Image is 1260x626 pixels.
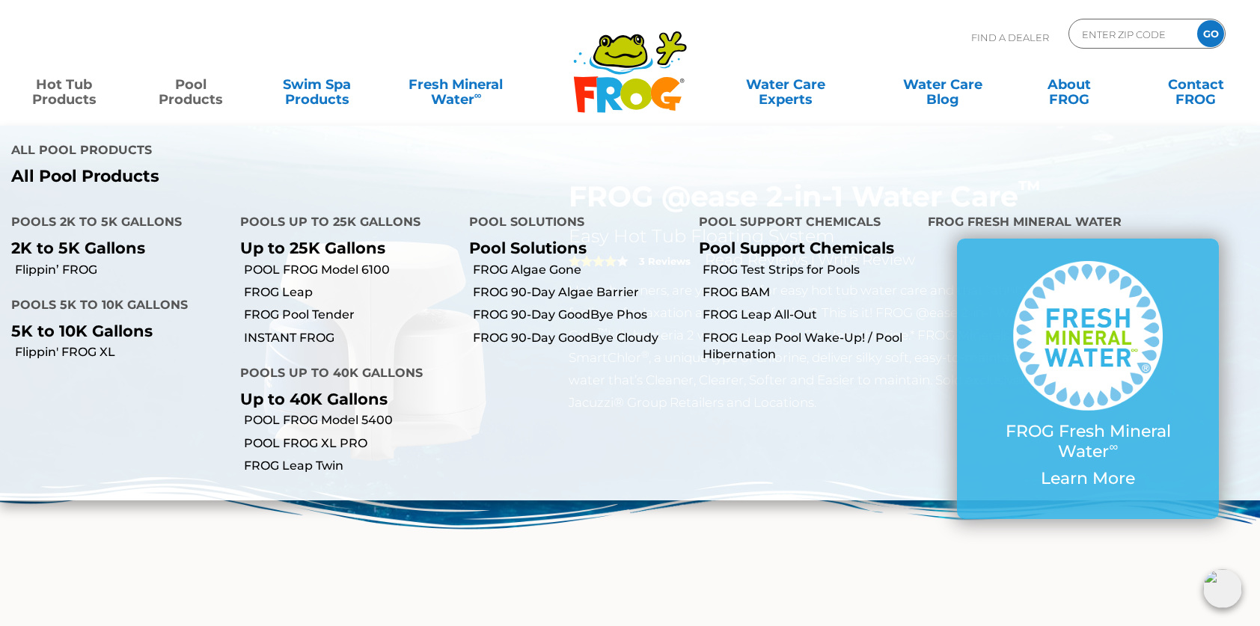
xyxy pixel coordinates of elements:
[987,469,1189,488] p: Learn More
[11,137,619,167] h4: All Pool Products
[240,209,447,239] h4: Pools up to 25K Gallons
[15,262,229,278] a: Flippin’ FROG
[703,262,917,278] a: FROG Test Strips for Pools
[244,284,458,301] a: FROG Leap
[11,292,218,322] h4: Pools 5K to 10K Gallons
[244,330,458,346] a: INSTANT FROG
[893,70,992,99] a: Water CareBlog
[244,307,458,323] a: FROG Pool Tender
[473,284,687,301] a: FROG 90-Day Algae Barrier
[928,209,1249,239] h4: FROG Fresh Mineral Water
[987,261,1189,496] a: FROG Fresh Mineral Water∞ Learn More
[469,209,676,239] h4: Pool Solutions
[1109,439,1118,454] sup: ∞
[244,458,458,474] a: FROG Leap Twin
[11,322,218,340] p: 5K to 10K Gallons
[11,209,218,239] h4: Pools 2K to 5K Gallons
[244,412,458,429] a: POOL FROG Model 5400
[987,422,1189,461] p: FROG Fresh Mineral Water
[268,70,367,99] a: Swim SpaProducts
[699,239,905,257] p: Pool Support Chemicals
[244,435,458,452] a: POOL FROG XL PRO
[473,262,687,278] a: FROG Algae Gone
[1197,20,1224,47] input: GO
[141,70,240,99] a: PoolProducts
[971,19,1049,56] p: Find A Dealer
[703,284,917,301] a: FROG BAM
[1080,23,1181,45] input: Zip Code Form
[15,70,114,99] a: Hot TubProducts
[703,307,917,323] a: FROG Leap All-Out
[394,70,517,99] a: Fresh MineralWater∞
[1203,569,1242,608] img: openIcon
[244,262,458,278] a: POOL FROG Model 6100
[240,360,447,390] h4: Pools up to 40K Gallons
[15,344,229,360] a: Flippin' FROG XL
[474,89,482,101] sup: ∞
[703,330,917,363] a: FROG Leap Pool Wake-Up! / Pool Hibernation
[699,209,905,239] h4: Pool Support Chemicals
[1146,70,1245,99] a: ContactFROG
[473,330,687,346] a: FROG 90-Day GoodBye Cloudy
[473,307,687,323] a: FROG 90-Day GoodBye Phos
[240,390,447,408] p: Up to 40K Gallons
[11,239,218,257] p: 2K to 5K Gallons
[706,70,866,99] a: Water CareExperts
[469,239,587,257] a: Pool Solutions
[240,239,447,257] p: Up to 25K Gallons
[1020,70,1119,99] a: AboutFROG
[11,167,619,186] a: All Pool Products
